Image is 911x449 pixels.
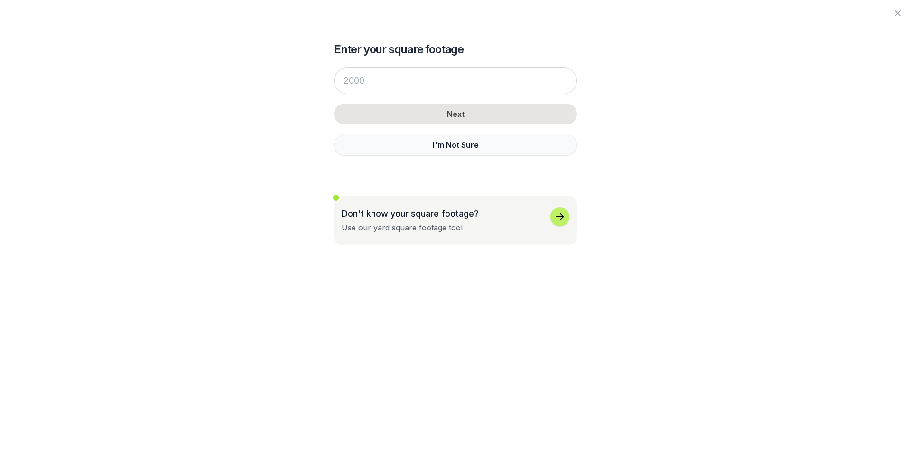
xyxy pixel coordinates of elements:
[334,134,577,156] button: I'm Not Sure
[342,207,479,220] p: Don't know your square footage?
[334,67,577,94] input: 2000
[334,196,577,245] button: Don't know your square footage?Use our yard square footage tool
[334,42,577,57] h2: Enter your square footage
[334,104,577,124] button: Next
[342,222,463,233] div: Use our yard square footage tool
